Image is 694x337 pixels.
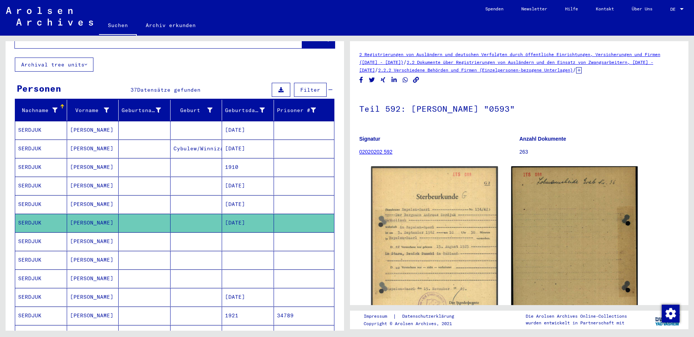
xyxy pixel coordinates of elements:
p: wurden entwickelt in Partnerschaft mit [526,320,627,326]
div: Vorname [70,104,119,116]
button: Share on Xing [379,75,387,85]
mat-cell: [DATE] [222,288,274,306]
a: 02020202 592 [359,149,393,155]
button: Share on LinkedIn [390,75,398,85]
span: Filter [300,86,320,93]
mat-header-cell: Geburt‏ [171,100,222,121]
mat-cell: 1910 [222,158,274,176]
div: Geburtsname [122,104,170,116]
button: Share on WhatsApp [401,75,409,85]
mat-cell: [PERSON_NAME] [67,251,119,269]
div: Vorname [70,107,109,114]
mat-cell: Cybulew/Winniza [171,140,222,158]
mat-cell: [DATE] [222,214,274,232]
span: / [375,66,378,73]
mat-cell: SERDJUK [15,121,67,139]
a: Archiv erkunden [137,16,205,34]
p: 263 [519,148,679,156]
b: Signatur [359,136,380,142]
mat-cell: [PERSON_NAME] [67,177,119,195]
button: Share on Facebook [357,75,365,85]
div: Geburt‏ [173,104,222,116]
mat-cell: [PERSON_NAME] [67,269,119,288]
img: Zustimmung ändern [662,305,680,323]
span: 37 [130,86,137,93]
mat-cell: SERDJUK [15,177,67,195]
img: Arolsen_neg.svg [6,7,93,26]
div: Personen [17,82,61,95]
div: | [364,313,463,320]
mat-header-cell: Geburtsname [119,100,171,121]
mat-header-cell: Vorname [67,100,119,121]
mat-cell: SERDJUK [15,269,67,288]
b: Anzahl Dokumente [519,136,566,142]
mat-cell: SERDJUK [15,158,67,176]
mat-cell: [PERSON_NAME] [67,158,119,176]
mat-cell: 34789 [274,307,334,325]
mat-cell: [DATE] [222,121,274,139]
h1: Teil 592: [PERSON_NAME] "0593" [359,92,679,124]
mat-cell: [PERSON_NAME] [67,214,119,232]
span: / [573,66,576,73]
mat-cell: SERDJUK [15,214,67,232]
img: yv_logo.png [654,310,681,329]
mat-cell: 1921 [222,307,274,325]
div: Geburtsname [122,107,161,114]
span: Datensätze gefunden [137,86,201,93]
mat-cell: SERDJUK [15,251,67,269]
div: Geburt‏ [173,107,213,114]
span: DE [670,7,678,12]
div: Prisoner # [277,107,316,114]
div: Prisoner # [277,104,325,116]
mat-header-cell: Nachname [15,100,67,121]
a: Datenschutzerklärung [396,313,463,320]
mat-cell: [DATE] [222,195,274,213]
mat-cell: SERDJUK [15,195,67,213]
mat-header-cell: Geburtsdatum [222,100,274,121]
button: Share on Twitter [368,75,376,85]
a: 2 Registrierungen von Ausländern und deutschen Verfolgten durch öffentliche Einrichtungen, Versic... [359,52,660,65]
button: Filter [294,83,327,97]
mat-cell: [DATE] [222,140,274,158]
button: Archival tree units [15,58,93,72]
div: Nachname [18,107,57,114]
a: 2.2.2 Verschiedene Behörden und Firmen (Einzelpersonen-bezogene Unterlagen) [378,67,573,73]
mat-cell: SERDJUK [15,140,67,158]
a: Impressum [364,313,393,320]
a: Suchen [99,16,137,36]
mat-cell: [PERSON_NAME] [67,140,119,158]
div: Geburtsdatum [225,107,265,114]
span: / [403,59,407,65]
button: Copy link [412,75,420,85]
mat-cell: [PERSON_NAME] [67,288,119,306]
mat-cell: [DATE] [222,177,274,195]
div: Geburtsdatum [225,104,274,116]
mat-cell: [PERSON_NAME] [67,121,119,139]
mat-cell: SERDJUK [15,232,67,251]
mat-cell: SERDJUK [15,288,67,306]
div: Nachname [18,104,67,116]
mat-cell: [PERSON_NAME] [67,232,119,251]
p: Copyright © Arolsen Archives, 2021 [364,320,463,327]
mat-cell: [PERSON_NAME] [67,307,119,325]
mat-cell: SERDJUK [15,307,67,325]
a: 2.2 Dokumente über Registrierungen von Ausländern und den Einsatz von Zwangsarbeitern, [DATE] - [... [359,59,653,73]
mat-header-cell: Prisoner # [274,100,334,121]
p: Die Arolsen Archives Online-Collections [526,313,627,320]
mat-cell: [PERSON_NAME] [67,195,119,213]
